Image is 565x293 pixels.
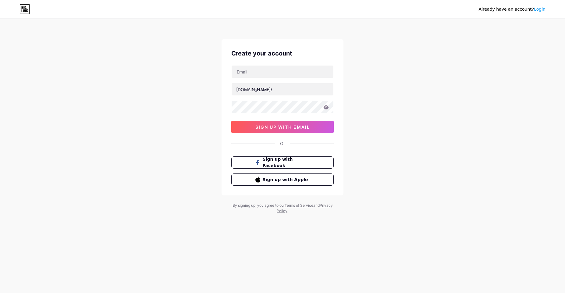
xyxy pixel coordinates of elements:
a: Terms of Service [285,203,313,208]
div: Already have an account? [479,6,545,13]
div: By signing up, you agree to our and . [231,203,334,214]
button: Sign up with Apple [231,173,334,186]
span: Sign up with Apple [263,177,310,183]
span: Sign up with Facebook [263,156,310,169]
div: Create your account [231,49,334,58]
div: [DOMAIN_NAME]/ [236,86,272,93]
a: Login [534,7,545,12]
input: username [232,83,333,95]
div: Or [280,140,285,147]
span: sign up with email [255,124,310,130]
button: sign up with email [231,121,334,133]
input: Email [232,66,333,78]
button: Sign up with Facebook [231,156,334,169]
